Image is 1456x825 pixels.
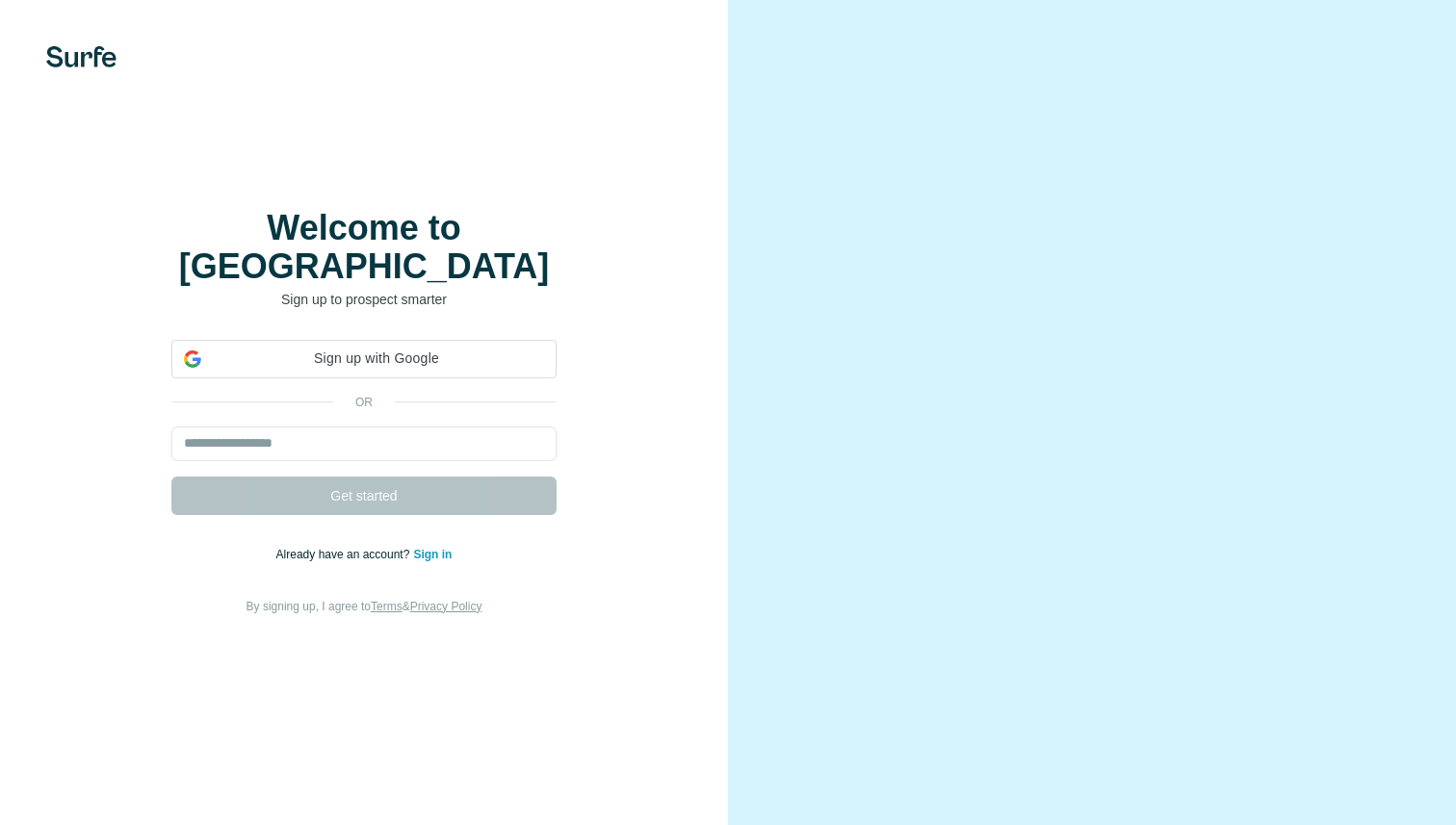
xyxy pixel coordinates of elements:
[333,394,395,411] p: or
[276,548,414,561] span: Already have an account?
[410,600,482,613] a: Privacy Policy
[171,209,557,286] h1: Welcome to [GEOGRAPHIC_DATA]
[209,348,544,369] span: Sign up with Google
[413,548,452,561] a: Sign in
[247,600,482,613] span: By signing up, I agree to &
[171,340,557,378] div: Sign up with Google
[371,600,403,613] a: Terms
[171,290,557,309] p: Sign up to prospect smarter
[46,46,117,67] img: Surfe's logo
